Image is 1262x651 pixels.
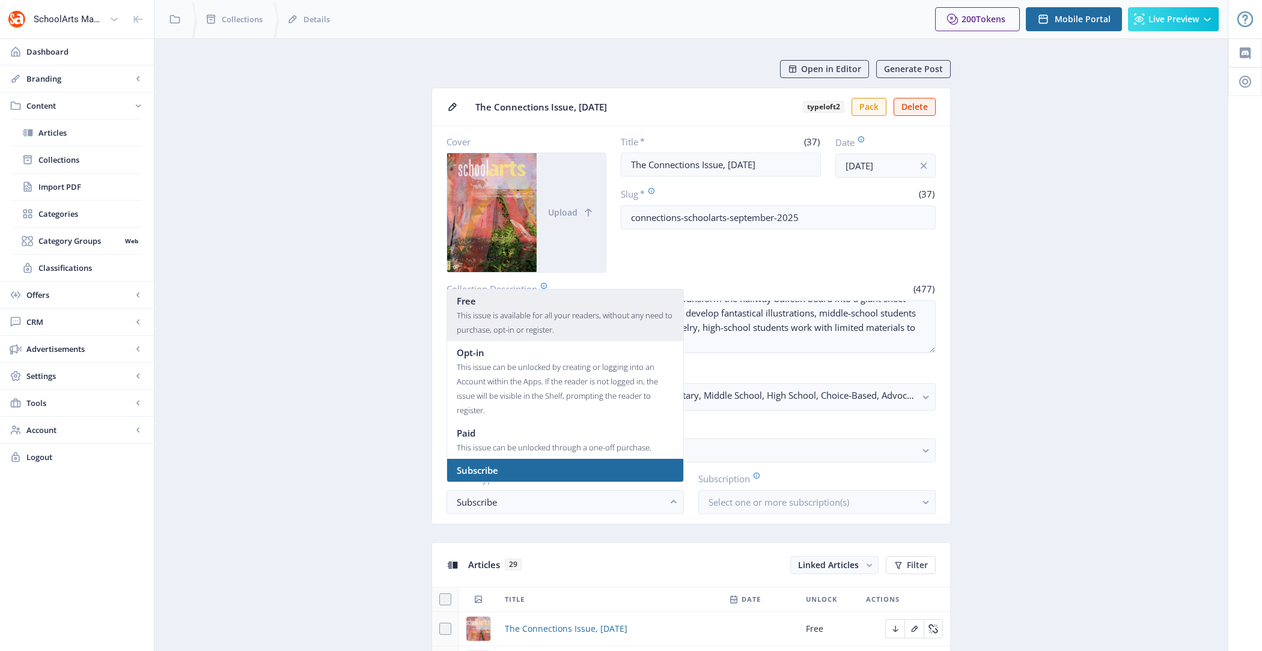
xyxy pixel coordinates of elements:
[38,235,121,247] span: Category Groups
[12,255,142,281] a: Classifications
[447,365,926,378] label: Categories
[801,64,861,74] span: Open in Editor
[457,495,664,509] div: Subscribe
[709,496,849,508] span: Select one or more subscription(s)
[26,100,132,112] span: Content
[468,559,500,571] span: Articles
[803,101,844,113] b: typeloft2
[26,73,132,85] span: Branding
[26,370,132,382] span: Settings
[790,556,879,574] button: Linked Articles
[548,208,578,217] span: Upload
[12,147,142,173] a: Collections
[26,424,132,436] span: Account
[976,13,1005,25] span: Tokens
[505,592,525,607] span: Title
[907,560,928,570] span: Filter
[26,289,132,301] span: Offers
[447,490,684,514] button: Subscribe
[1148,14,1199,24] span: Live Preview
[26,316,132,328] span: CRM
[12,174,142,200] a: Import PDF
[1128,7,1219,31] button: Live Preview
[457,308,674,337] div: This issue is available for all your readers, without any need to purchase, opt-in or register.
[38,262,142,274] span: Classifications
[798,559,859,571] span: Linked Articles
[7,10,26,29] img: properties.app_icon.png
[26,451,144,463] span: Logout
[894,98,936,116] button: Delete
[447,282,686,295] label: Collection Description
[457,463,498,477] span: Subscribe
[447,136,597,148] label: Cover
[912,283,936,295] span: (477)
[121,235,142,247] nb-badge: Web
[38,181,142,193] span: Import PDF
[38,154,142,166] span: Collections
[222,13,263,25] span: Collections
[918,160,930,172] nb-icon: info
[876,60,951,78] button: Generate Post
[38,127,142,139] span: Articles
[12,201,142,227] a: Categories
[38,208,142,220] span: Categories
[698,472,926,485] label: Subscription
[698,490,936,514] button: Select one or more subscription(s)
[780,60,869,78] button: Open in Editor
[886,556,936,574] button: Filter
[852,98,886,116] button: Pack
[621,187,773,201] label: Slug
[806,592,837,607] span: Unlock
[912,154,936,178] button: info
[835,136,926,149] label: Date
[621,205,936,229] input: this-is-how-a-slug-looks-like
[835,154,936,178] input: Publishing Date
[12,120,142,146] a: Articles
[884,64,943,74] span: Generate Post
[505,559,522,571] span: 29
[457,440,651,455] div: This issue can be unlocked through a one-off purchase.
[457,345,484,360] span: Opt-in
[1055,14,1111,24] span: Mobile Portal
[621,153,822,177] input: Type Collection Title ...
[935,7,1020,31] button: 200Tokens
[303,13,330,25] span: Details
[457,294,476,308] span: Free
[475,101,793,114] span: The Connections Issue, [DATE]
[799,612,859,646] td: Free
[742,592,761,607] span: Date
[457,477,674,521] div: This issue will be unlocked if a reader has an active subscription, even if the publishing date i...
[866,592,900,607] span: Actions
[457,360,674,417] div: This issue can be unlocked by creating or logging into an Account within the Apps. If the reader ...
[26,46,144,58] span: Dashboard
[802,136,821,148] span: (37)
[457,388,916,402] nb-select-label: Interdisciplinary Connections, Early Childhood, Elementary, Middle School, High School, Choice-Ba...
[457,426,475,440] span: Paid
[26,397,132,409] span: Tools
[621,136,716,148] label: Title
[12,228,142,254] a: Category GroupsWeb
[1026,7,1122,31] button: Mobile Portal
[447,383,936,411] button: Interdisciplinary Connections, Early Childhood, Elementary, Middle School, High School, Choice-Ba...
[26,343,132,355] span: Advertisements
[34,6,105,32] div: SchoolArts Magazine
[917,188,936,200] span: (37)
[447,420,926,434] label: Classifications
[537,153,606,272] button: Upload
[447,438,936,462] button: Choose Classifications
